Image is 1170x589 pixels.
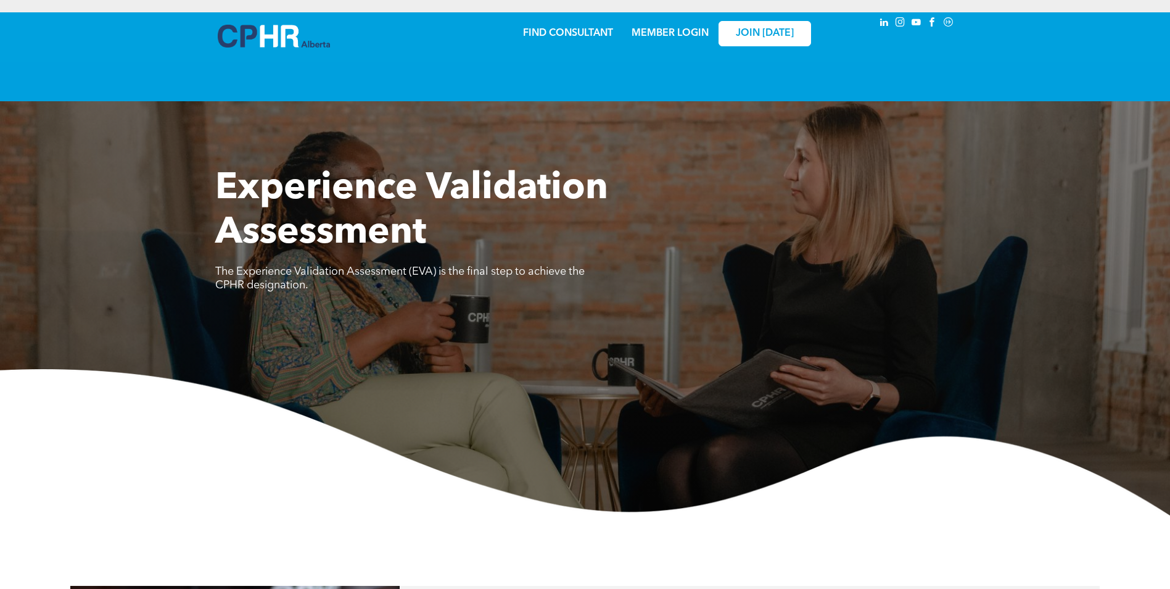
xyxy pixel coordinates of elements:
[894,15,907,32] a: instagram
[878,15,891,32] a: linkedin
[910,15,923,32] a: youtube
[736,28,794,40] span: JOIN [DATE]
[942,15,955,32] a: Social network
[926,15,939,32] a: facebook
[215,170,608,252] span: Experience Validation Assessment
[215,266,585,291] span: The Experience Validation Assessment (EVA) is the final step to achieve the CPHR designation.
[218,25,330,48] img: A blue and white logo for cp alberta
[632,28,709,38] a: MEMBER LOGIN
[719,21,811,46] a: JOIN [DATE]
[523,28,613,38] a: FIND CONSULTANT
